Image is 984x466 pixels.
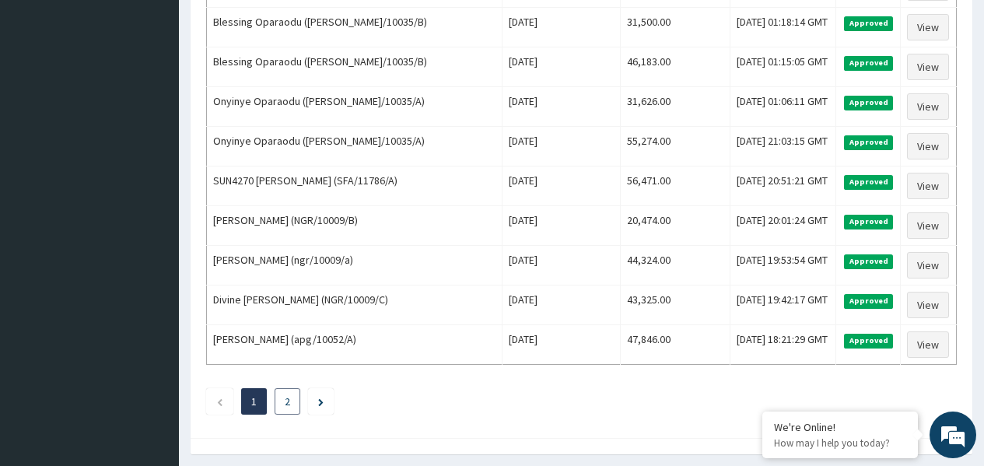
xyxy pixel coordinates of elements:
td: [DATE] [503,166,621,206]
img: d_794563401_company_1708531726252_794563401 [29,78,63,117]
td: [DATE] 01:06:11 GMT [730,87,836,127]
td: Blessing Oparaodu ([PERSON_NAME]/10035/B) [207,47,503,87]
td: [DATE] 20:51:21 GMT [730,166,836,206]
span: Approved [844,16,893,30]
a: Page 2 [285,394,290,408]
td: 43,325.00 [621,286,730,325]
td: 56,471.00 [621,166,730,206]
td: 46,183.00 [621,47,730,87]
span: Approved [844,56,893,70]
td: [DATE] [503,246,621,286]
a: View [907,331,949,358]
a: View [907,93,949,120]
td: SUN4270 [PERSON_NAME] (SFA/11786/A) [207,166,503,206]
a: View [907,252,949,279]
td: [DATE] 20:01:24 GMT [730,206,836,246]
td: Divine [PERSON_NAME] (NGR/10009/C) [207,286,503,325]
span: Approved [844,215,893,229]
td: [DATE] 01:15:05 GMT [730,47,836,87]
td: [DATE] 18:21:29 GMT [730,325,836,365]
td: 55,274.00 [621,127,730,166]
td: [DATE] 19:53:54 GMT [730,246,836,286]
a: View [907,14,949,40]
td: Onyinye Oparaodu ([PERSON_NAME]/10035/A) [207,127,503,166]
a: Next page [318,394,324,408]
td: [DATE] 01:18:14 GMT [730,8,836,47]
td: [DATE] [503,325,621,365]
td: Blessing Oparaodu ([PERSON_NAME]/10035/B) [207,8,503,47]
a: View [907,292,949,318]
a: Page 1 is your current page [251,394,257,408]
td: 47,846.00 [621,325,730,365]
a: View [907,173,949,199]
td: [DATE] [503,206,621,246]
div: Minimize live chat window [255,8,292,45]
p: How may I help you today? [774,436,906,450]
span: We're online! [90,136,215,293]
span: Approved [844,135,893,149]
a: View [907,212,949,239]
span: Approved [844,334,893,348]
a: Previous page [216,394,223,408]
span: Approved [844,294,893,308]
td: 20,474.00 [621,206,730,246]
td: [PERSON_NAME] (NGR/10009/B) [207,206,503,246]
span: Approved [844,254,893,268]
span: Approved [844,175,893,189]
td: [DATE] [503,8,621,47]
a: View [907,54,949,80]
div: Chat with us now [81,87,261,107]
span: Approved [844,96,893,110]
td: [DATE] [503,87,621,127]
td: 31,626.00 [621,87,730,127]
td: [DATE] 21:03:15 GMT [730,127,836,166]
td: [DATE] [503,47,621,87]
td: [DATE] [503,127,621,166]
a: View [907,133,949,159]
td: [PERSON_NAME] (apg/10052/A) [207,325,503,365]
td: 31,500.00 [621,8,730,47]
td: [DATE] 19:42:17 GMT [730,286,836,325]
textarea: Type your message and hit 'Enter' [8,305,296,359]
td: Onyinye Oparaodu ([PERSON_NAME]/10035/A) [207,87,503,127]
td: [PERSON_NAME] (ngr/10009/a) [207,246,503,286]
td: [DATE] [503,286,621,325]
td: 44,324.00 [621,246,730,286]
div: We're Online! [774,420,906,434]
